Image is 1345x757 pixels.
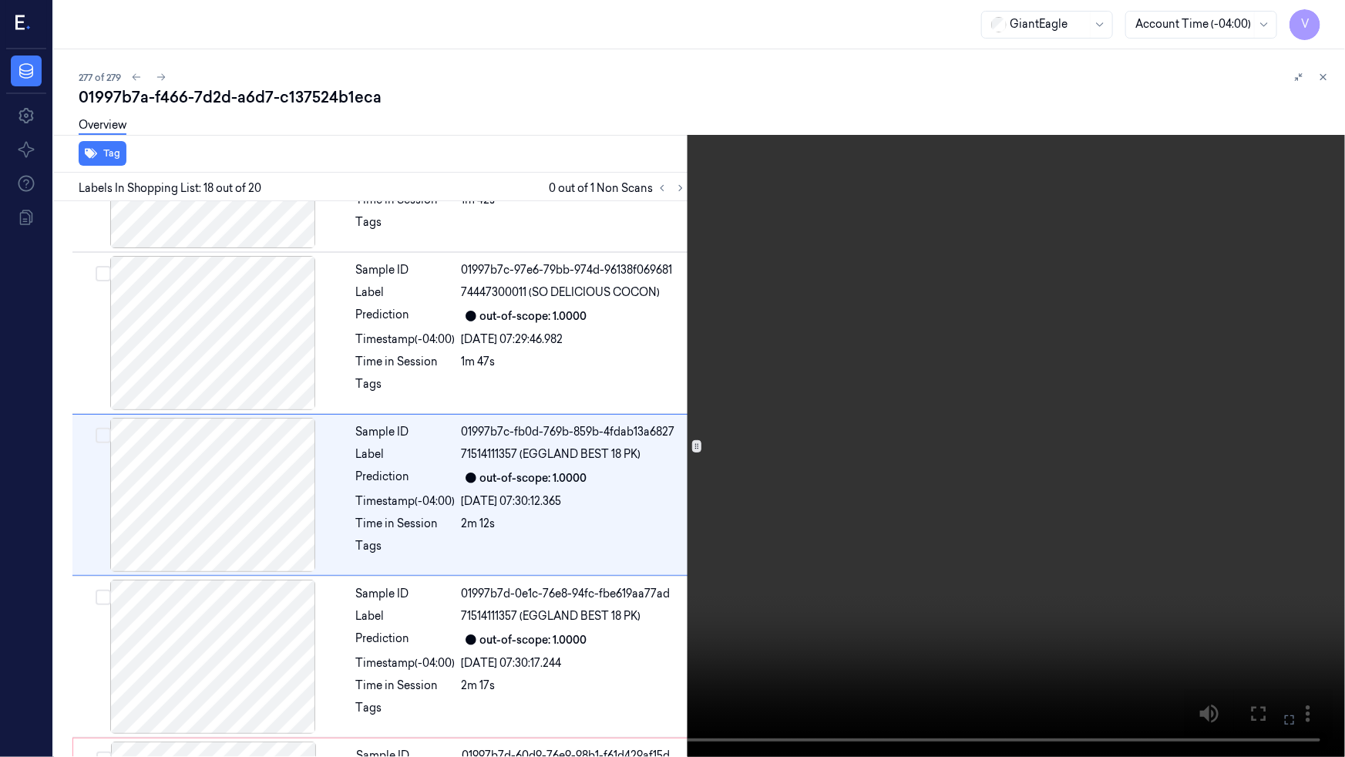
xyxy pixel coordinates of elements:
span: 277 of 279 [79,71,121,84]
div: Tags [356,538,456,563]
div: out-of-scope: 1.0000 [480,632,587,648]
div: Tags [356,700,456,725]
div: Time in Session [356,354,456,370]
span: 71514111357 (EGGLAND BEST 18 PK) [462,608,641,624]
button: Select row [96,428,111,443]
div: out-of-scope: 1.0000 [480,470,587,486]
div: Tags [356,376,456,401]
div: Timestamp (-04:00) [356,655,456,671]
div: Label [356,608,456,624]
div: 01997b7c-97e6-79bb-974d-96138f069681 [462,262,687,278]
div: Timestamp (-04:00) [356,331,456,348]
button: Select row [96,266,111,281]
div: 01997b7d-0e1c-76e8-94fc-fbe619aa77ad [462,586,687,602]
div: Label [356,446,456,463]
div: Label [356,284,456,301]
span: 74447300011 (SO DELICIOUS COCON) [462,284,661,301]
span: 71514111357 (EGGLAND BEST 18 PK) [462,446,641,463]
div: Time in Session [356,516,456,532]
button: V [1290,9,1320,40]
div: Sample ID [356,424,456,440]
a: Overview [79,117,126,135]
span: Labels In Shopping List: 18 out of 20 [79,180,261,197]
div: [DATE] 07:29:46.982 [462,331,687,348]
div: out-of-scope: 1.0000 [480,308,587,325]
div: Timestamp (-04:00) [356,493,456,510]
div: Time in Session [356,678,456,694]
div: Prediction [356,469,456,487]
div: Tags [356,214,456,239]
div: [DATE] 07:30:17.244 [462,655,687,671]
div: 1m 47s [462,354,687,370]
button: Tag [79,141,126,166]
div: Prediction [356,631,456,649]
div: Prediction [356,307,456,325]
span: 0 out of 1 Non Scans [549,179,690,197]
div: [DATE] 07:30:12.365 [462,493,687,510]
div: Sample ID [356,586,456,602]
div: 01997b7c-fb0d-769b-859b-4fdab13a6827 [462,424,687,440]
div: 01997b7a-f466-7d2d-a6d7-c137524b1eca [79,86,1333,108]
button: Select row [96,590,111,605]
div: Sample ID [356,262,456,278]
div: 2m 17s [462,678,687,694]
div: 2m 12s [462,516,687,532]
